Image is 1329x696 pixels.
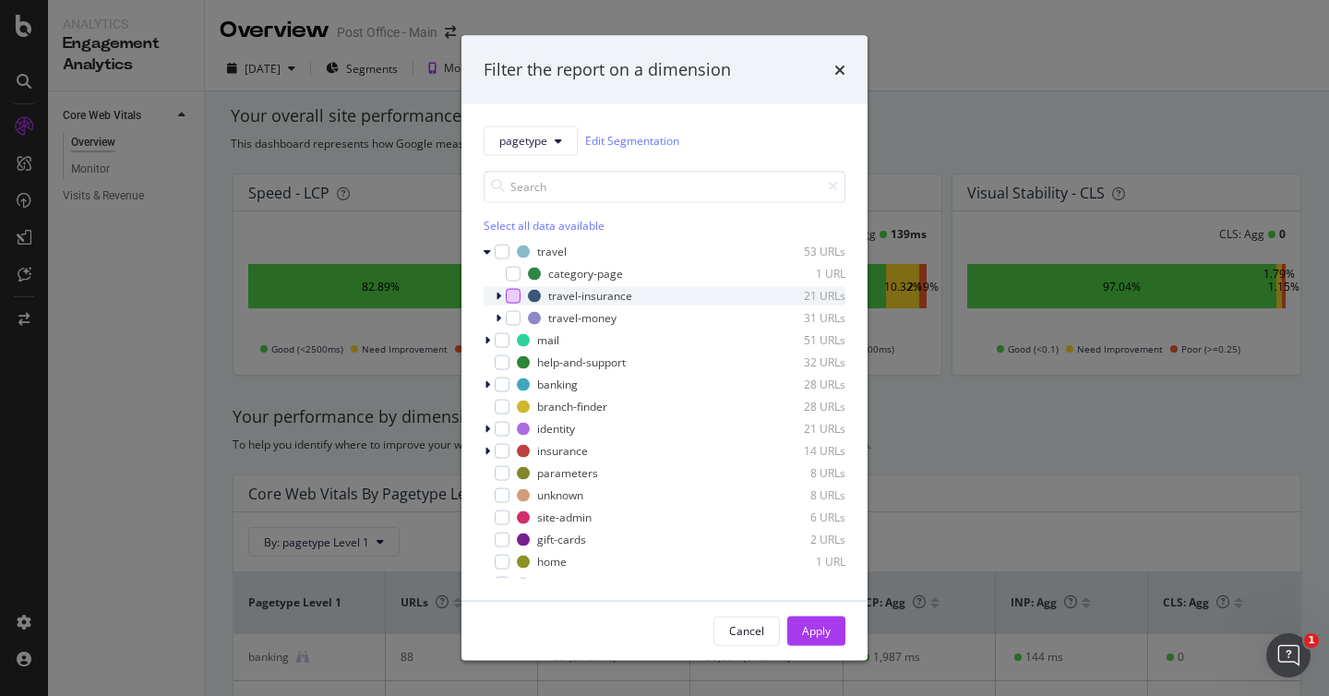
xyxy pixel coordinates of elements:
[537,244,567,259] div: travel
[755,399,845,414] div: 28 URLs
[537,554,567,570] div: home
[499,133,547,149] span: pagetype
[484,217,845,233] div: Select all data available
[755,443,845,459] div: 14 URLs
[1304,633,1319,648] span: 1
[729,623,764,639] div: Cancel
[537,354,626,370] div: help-and-support
[755,288,845,304] div: 21 URLs
[755,266,845,282] div: 1 URL
[755,244,845,259] div: 53 URLs
[755,421,845,437] div: 21 URLs
[548,266,623,282] div: category-page
[755,354,845,370] div: 32 URLs
[537,399,607,414] div: branch-finder
[755,576,845,592] div: 1 URL
[484,126,578,155] button: pagetype
[755,332,845,348] div: 51 URLs
[537,421,575,437] div: identity
[755,510,845,525] div: 6 URLs
[802,623,831,639] div: Apply
[548,310,617,326] div: travel-money
[484,58,731,82] div: Filter the report on a dimension
[755,377,845,392] div: 28 URLs
[461,36,868,661] div: modal
[1266,633,1311,678] iframe: Intercom live chat
[537,487,583,503] div: unknown
[537,510,592,525] div: site-admin
[484,170,845,202] input: Search
[537,465,598,481] div: parameters
[537,532,586,547] div: gift-cards
[713,616,780,645] button: Cancel
[755,532,845,547] div: 2 URLs
[755,554,845,570] div: 1 URL
[787,616,845,645] button: Apply
[834,58,845,82] div: times
[755,310,845,326] div: 31 URLs
[537,576,665,592] div: social-responsability-hub
[755,465,845,481] div: 8 URLs
[585,131,679,150] a: Edit Segmentation
[537,443,588,459] div: insurance
[537,377,578,392] div: banking
[755,487,845,503] div: 8 URLs
[537,332,559,348] div: mail
[548,288,632,304] div: travel-insurance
